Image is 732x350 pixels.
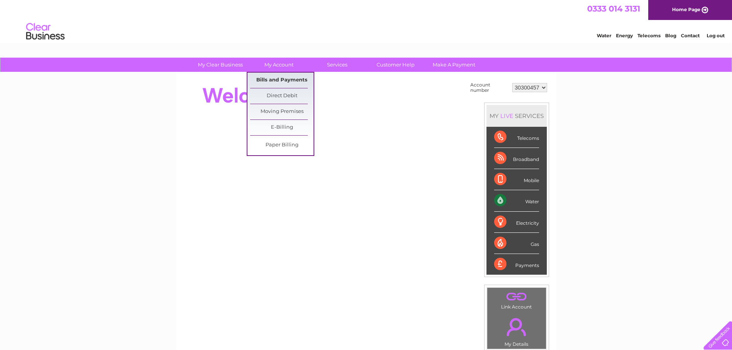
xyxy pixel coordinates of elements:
a: Bills and Payments [250,73,314,88]
div: Gas [494,233,539,254]
a: . [489,314,544,340]
td: My Details [487,312,546,349]
a: Blog [665,33,676,38]
a: My Clear Business [189,58,252,72]
td: Account number [468,80,510,95]
a: Paper Billing [250,138,314,153]
div: Mobile [494,169,539,190]
a: Services [305,58,369,72]
a: My Account [247,58,310,72]
a: Direct Debit [250,88,314,104]
a: . [489,290,544,303]
div: MY SERVICES [486,105,547,127]
a: Water [597,33,611,38]
div: Payments [494,254,539,275]
img: logo.png [26,20,65,43]
div: Telecoms [494,127,539,148]
a: Log out [707,33,725,38]
a: Moving Premises [250,104,314,119]
a: Energy [616,33,633,38]
div: Clear Business is a trading name of Verastar Limited (registered in [GEOGRAPHIC_DATA] No. 3667643... [185,4,548,37]
a: Make A Payment [422,58,486,72]
a: 0333 014 3131 [587,4,640,13]
a: Customer Help [364,58,427,72]
a: E-Billing [250,120,314,135]
div: Broadband [494,148,539,169]
a: Telecoms [637,33,661,38]
a: Contact [681,33,700,38]
div: LIVE [499,112,515,119]
div: Electricity [494,212,539,233]
td: Link Account [487,287,546,312]
div: Water [494,190,539,211]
